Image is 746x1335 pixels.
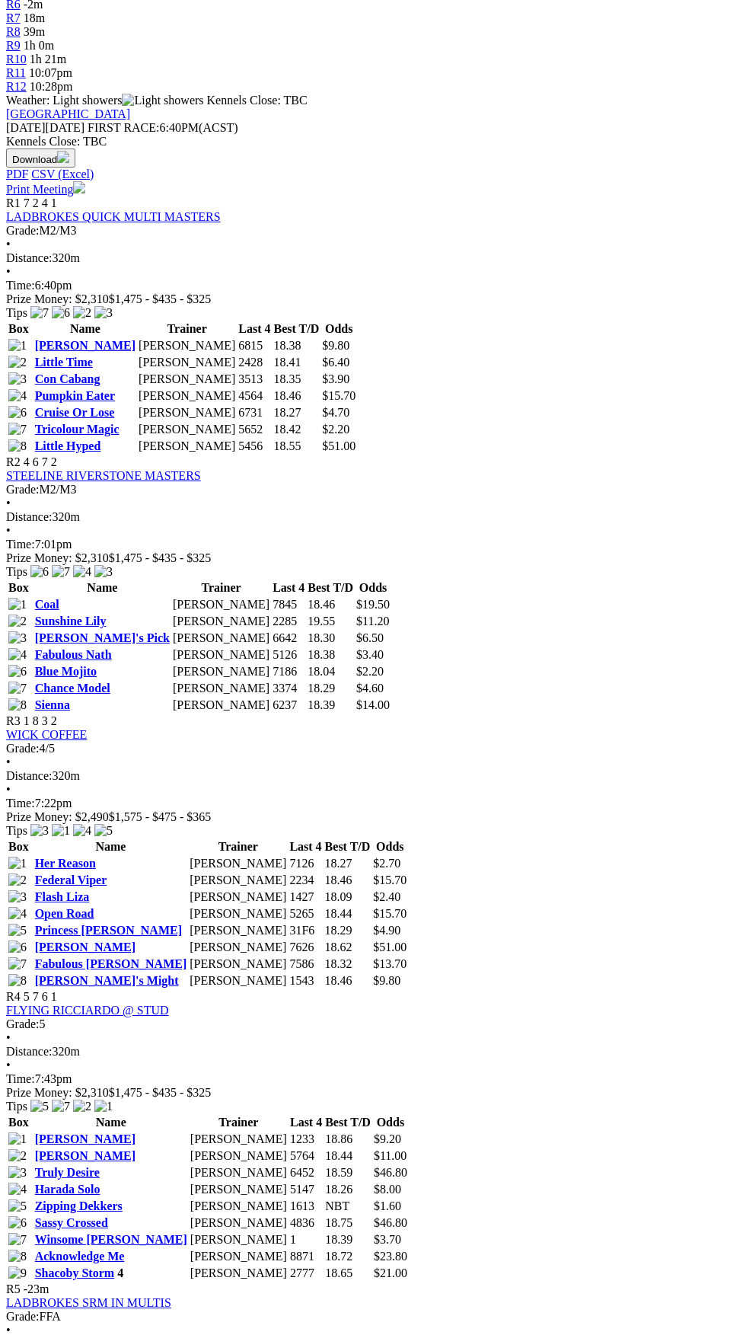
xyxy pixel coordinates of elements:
div: Prize Money: $2,310 [6,551,740,565]
a: R12 [6,80,27,93]
img: 2 [8,1149,27,1163]
span: $15.70 [322,389,355,402]
td: [PERSON_NAME] [138,439,236,454]
span: $2.20 [322,423,349,436]
td: [PERSON_NAME] [189,889,287,905]
span: $4.90 [373,924,400,937]
td: 18.32 [324,957,371,972]
span: • [6,238,11,251]
span: $1,475 - $435 - $325 [109,1086,212,1099]
td: 18.46 [324,873,371,888]
span: Kennels Close: TBC [207,94,308,107]
td: [PERSON_NAME] [172,597,270,612]
a: Cruise Or Lose [35,406,115,419]
td: [PERSON_NAME] [189,856,287,871]
a: Fabulous [PERSON_NAME] [35,957,187,970]
a: PDF [6,168,28,180]
a: Open Road [35,907,94,920]
a: LADBROKES SRM IN MULTIS [6,1296,171,1309]
th: Last 4 [289,1115,323,1130]
img: 3 [30,824,49,838]
img: 5 [94,824,113,838]
a: R8 [6,25,21,38]
td: 18.46 [324,973,371,988]
a: Sassy Crossed [35,1216,108,1229]
span: $1,575 - $475 - $365 [109,810,212,823]
img: 7 [30,306,49,320]
td: [PERSON_NAME] [189,940,287,955]
td: [PERSON_NAME] [172,647,270,663]
img: 6 [8,406,27,420]
div: 7:01pm [6,538,740,551]
span: • [6,755,11,768]
img: 3 [8,631,27,645]
th: Best T/D [324,839,371,854]
img: 6 [8,665,27,679]
span: $3.40 [356,648,384,661]
td: [PERSON_NAME] [172,631,270,646]
td: 3374 [272,681,305,696]
td: 5147 [289,1182,323,1197]
a: [PERSON_NAME] [35,1132,135,1145]
td: 18.29 [324,923,371,938]
span: Grade: [6,483,40,496]
img: download.svg [57,151,69,163]
td: 18.09 [324,889,371,905]
span: Grade: [6,742,40,755]
a: Con Cabang [35,372,100,385]
td: 1543 [289,973,322,988]
img: printer.svg [73,181,85,193]
span: 6:40PM(ACST) [88,121,238,134]
span: $15.70 [373,873,406,886]
span: Grade: [6,224,40,237]
a: Chance Model [35,682,110,695]
div: 6:40pm [6,279,740,292]
img: 5 [8,1199,27,1213]
a: Coal [35,598,59,611]
td: [PERSON_NAME] [138,422,236,437]
span: Time: [6,1072,35,1085]
div: 7:22pm [6,797,740,810]
td: [PERSON_NAME] [190,1148,288,1164]
img: 2 [73,306,91,320]
span: R2 [6,455,21,468]
span: $9.80 [373,974,400,987]
img: 2 [8,873,27,887]
img: 3 [94,565,113,579]
img: 3 [8,372,27,386]
span: R9 [6,39,21,52]
a: CSV (Excel) [31,168,94,180]
td: 18.38 [273,338,320,353]
td: [PERSON_NAME] [138,405,236,420]
a: FLYING RICCIARDO @ STUD [6,1004,169,1017]
img: 2 [73,1100,91,1113]
span: $14.00 [356,698,390,711]
td: [PERSON_NAME] [190,1132,288,1147]
td: 18.55 [273,439,320,454]
img: 1 [94,1100,113,1113]
a: [PERSON_NAME]'s Pick [35,631,170,644]
a: R10 [6,53,27,65]
span: Weather: Light showers [6,94,207,107]
td: 18.86 [324,1132,371,1147]
div: 320m [6,769,740,783]
td: 18.35 [273,372,320,387]
td: 2234 [289,873,322,888]
img: 6 [30,565,49,579]
div: Download [6,168,740,181]
a: Blue Mojito [35,665,97,678]
span: $9.80 [322,339,349,352]
td: 18.46 [273,388,320,404]
img: 3 [94,306,113,320]
div: M2/M3 [6,483,740,497]
td: [PERSON_NAME] [189,873,287,888]
span: $4.70 [322,406,349,419]
img: 1 [8,339,27,353]
a: Little Time [35,356,93,369]
td: 18.04 [307,664,354,679]
td: [PERSON_NAME] [138,338,236,353]
td: 3513 [238,372,271,387]
td: 18.41 [273,355,320,370]
td: [PERSON_NAME] [189,906,287,921]
td: 6731 [238,405,271,420]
